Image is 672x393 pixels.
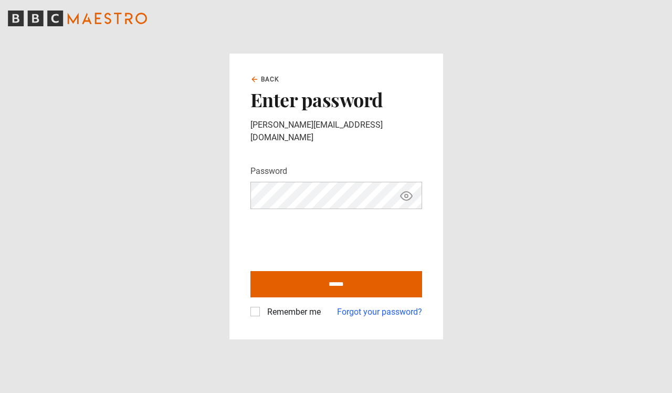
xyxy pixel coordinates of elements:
span: Back [261,75,280,84]
label: Password [250,165,287,178]
iframe: reCAPTCHA [250,218,410,258]
h2: Enter password [250,88,422,110]
label: Remember me [263,306,321,318]
button: Show password [397,187,415,205]
svg: BBC Maestro [8,11,147,26]
a: Forgot your password? [337,306,422,318]
p: [PERSON_NAME][EMAIL_ADDRESS][DOMAIN_NAME] [250,119,422,144]
a: Back [250,75,280,84]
